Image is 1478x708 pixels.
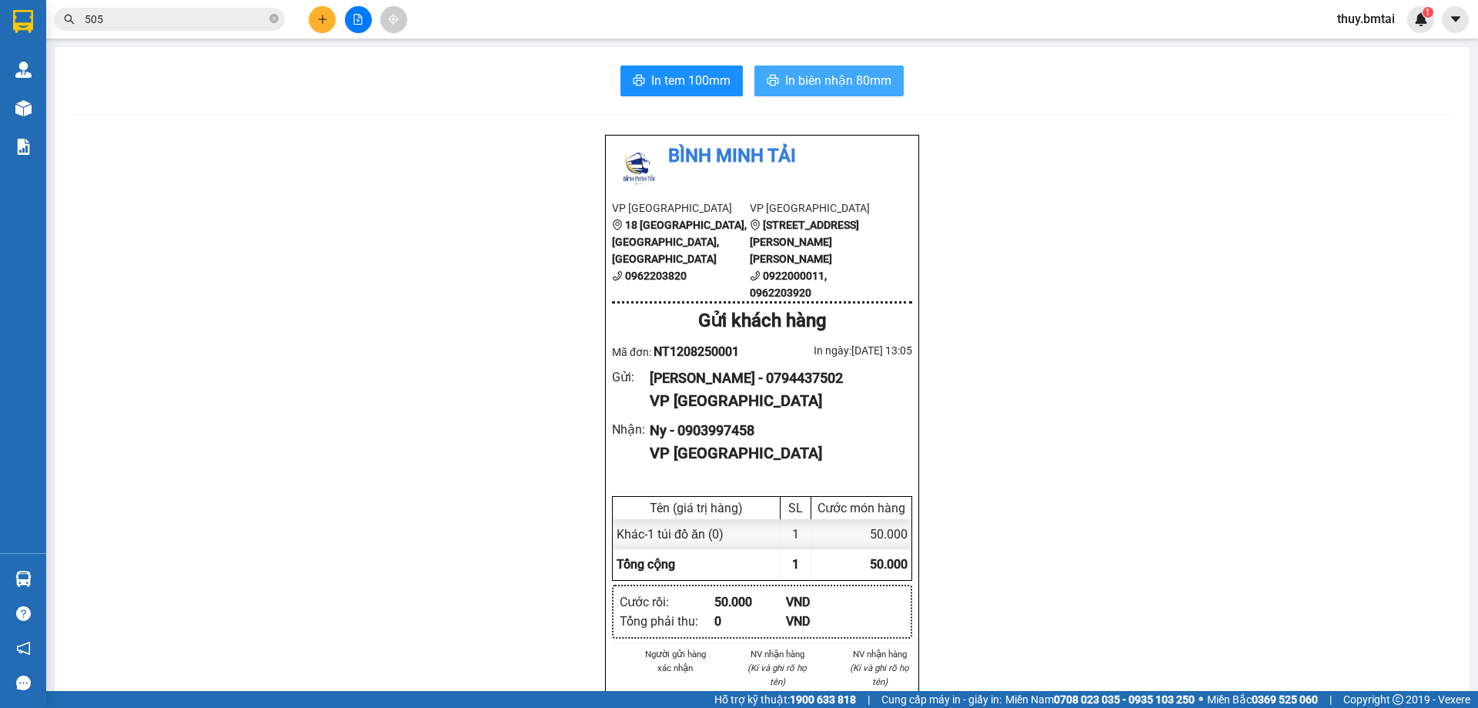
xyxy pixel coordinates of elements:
[750,270,827,299] b: 0922000011, 0962203920
[617,557,675,572] span: Tổng cộng
[643,647,708,675] li: Người gửi hàng xác nhận
[815,501,908,515] div: Cước món hàng
[15,571,32,587] img: warehouse-icon
[345,6,372,33] button: file-add
[13,10,33,33] img: logo-vxr
[650,389,900,413] div: VP [GEOGRAPHIC_DATA]
[650,441,900,465] div: VP [GEOGRAPHIC_DATA]
[633,74,645,89] span: printer
[612,367,650,387] div: Gửi :
[1442,6,1469,33] button: caret-down
[612,142,912,171] li: Bình Minh Tải
[651,71,731,90] span: In tem 100mm
[747,663,807,687] i: (Kí và ghi rõ họ tên)
[620,592,714,612] div: Cước rồi :
[781,519,811,549] div: 1
[754,65,904,96] button: printerIn biên nhận 80mm
[714,691,856,708] span: Hỗ trợ kỹ thuật:
[790,693,856,706] strong: 1900 633 818
[353,14,363,25] span: file-add
[811,519,911,549] div: 50.000
[612,270,623,281] span: phone
[16,641,31,656] span: notification
[786,592,858,612] div: VND
[750,220,761,230] span: environment
[786,612,858,631] div: VND
[650,420,900,441] div: Ny - 0903997458
[762,342,912,359] div: In ngày: [DATE] 13:05
[847,647,912,661] li: NV nhận hàng
[617,501,776,515] div: Tên (giá trị hàng)
[620,612,714,631] div: Tổng phải thu :
[750,200,888,216] li: VP [GEOGRAPHIC_DATA]
[1425,7,1430,18] span: 1
[654,344,739,359] span: NT1208250001
[1252,693,1318,706] strong: 0369 525 060
[868,691,870,708] span: |
[881,691,1001,708] span: Cung cấp máy in - giấy in:
[15,62,32,78] img: warehouse-icon
[612,142,666,196] img: logo.jpg
[269,14,279,23] span: close-circle
[15,139,32,155] img: solution-icon
[617,527,724,542] span: Khác - 1 túi đồ ăn (0)
[1423,7,1433,18] sup: 1
[1329,691,1332,708] span: |
[750,270,761,281] span: phone
[1393,694,1403,705] span: copyright
[745,647,811,661] li: NV nhận hàng
[792,557,799,572] span: 1
[714,612,786,631] div: 0
[388,14,399,25] span: aim
[785,71,891,90] span: In biên nhận 80mm
[612,200,750,216] li: VP [GEOGRAPHIC_DATA]
[1449,12,1463,26] span: caret-down
[85,11,266,28] input: Tìm tên, số ĐT hoặc mã đơn
[1207,691,1318,708] span: Miền Bắc
[269,12,279,27] span: close-circle
[1325,9,1407,29] span: thuy.bmtai
[1005,691,1195,708] span: Miền Nam
[612,220,623,230] span: environment
[380,6,407,33] button: aim
[1199,696,1203,703] span: ⚪️
[612,342,762,361] div: Mã đơn:
[714,592,786,612] div: 50.000
[1414,12,1428,26] img: icon-new-feature
[15,100,32,116] img: warehouse-icon
[612,307,912,336] div: Gửi khách hàng
[870,557,908,572] span: 50.000
[767,74,779,89] span: printer
[16,676,31,690] span: message
[650,367,900,389] div: [PERSON_NAME] - 0794437502
[16,606,31,621] span: question-circle
[612,420,650,439] div: Nhận :
[64,14,75,25] span: search
[612,219,747,265] b: 18 [GEOGRAPHIC_DATA], [GEOGRAPHIC_DATA], [GEOGRAPHIC_DATA]
[620,65,743,96] button: printerIn tem 100mm
[625,270,687,282] b: 0962203820
[850,663,909,687] i: (Kí và ghi rõ họ tên)
[309,6,336,33] button: plus
[750,219,859,265] b: [STREET_ADDRESS][PERSON_NAME][PERSON_NAME]
[784,501,807,515] div: SL
[317,14,328,25] span: plus
[1054,693,1195,706] strong: 0708 023 035 - 0935 103 250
